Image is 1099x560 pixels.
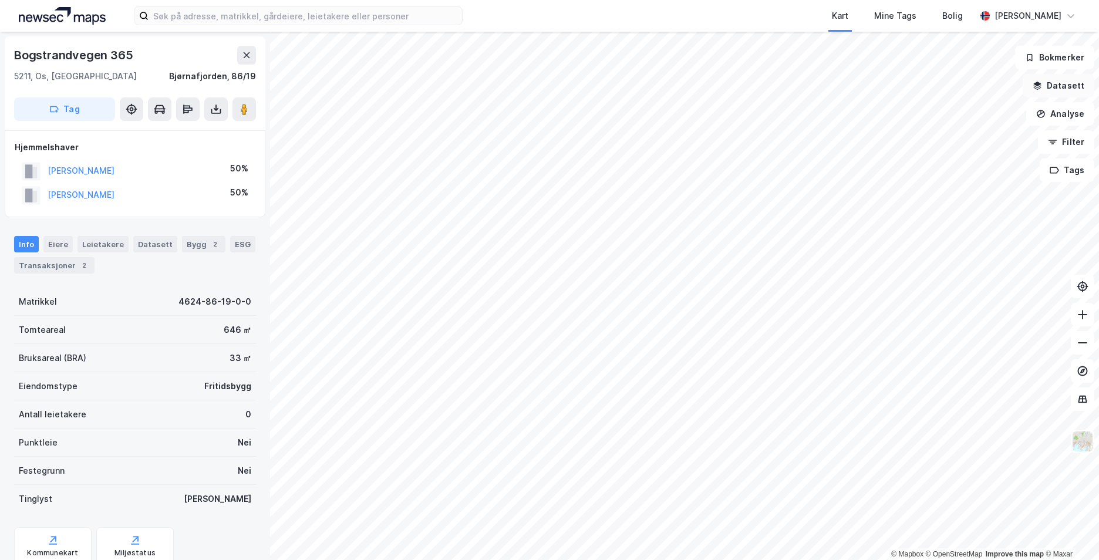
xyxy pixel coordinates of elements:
div: Bjørnafjorden, 86/19 [169,69,256,83]
iframe: Chat Widget [1040,504,1099,560]
div: Antall leietakere [19,407,86,421]
div: 2 [78,259,90,271]
div: Miljøstatus [114,548,156,558]
button: Tag [14,97,115,121]
div: Bygg [182,236,225,252]
div: ESG [230,236,255,252]
img: Z [1071,430,1094,453]
div: Bogstrandvegen 365 [14,46,135,65]
div: Transaksjoner [14,257,95,274]
div: Eiendomstype [19,379,77,393]
div: Info [14,236,39,252]
a: OpenStreetMap [926,550,983,558]
div: 50% [230,161,248,176]
input: Søk på adresse, matrikkel, gårdeiere, leietakere eller personer [149,7,462,25]
div: Tomteareal [19,323,66,337]
button: Analyse [1026,102,1094,126]
div: Matrikkel [19,295,57,309]
div: Tinglyst [19,492,52,506]
div: 646 ㎡ [224,323,251,337]
button: Datasett [1023,74,1094,97]
div: 0 [245,407,251,421]
img: logo.a4113a55bc3d86da70a041830d287a7e.svg [19,7,106,25]
div: Mine Tags [874,9,916,23]
div: 2 [209,238,221,250]
a: Mapbox [891,550,923,558]
div: Datasett [133,236,177,252]
div: Nei [238,436,251,450]
div: 50% [230,185,248,200]
div: Bruksareal (BRA) [19,351,86,365]
div: Leietakere [77,236,129,252]
div: Hjemmelshaver [15,140,255,154]
button: Filter [1038,130,1094,154]
div: Kart [832,9,848,23]
div: [PERSON_NAME] [995,9,1061,23]
div: 5211, Os, [GEOGRAPHIC_DATA] [14,69,137,83]
a: Improve this map [986,550,1044,558]
div: Eiere [43,236,73,252]
div: [PERSON_NAME] [184,492,251,506]
div: Kommunekart [27,548,78,558]
div: Punktleie [19,436,58,450]
button: Bokmerker [1015,46,1094,69]
div: Fritidsbygg [204,379,251,393]
div: Festegrunn [19,464,65,478]
div: 4624-86-19-0-0 [178,295,251,309]
div: Nei [238,464,251,478]
button: Tags [1040,158,1094,182]
div: Bolig [942,9,963,23]
div: 33 ㎡ [230,351,251,365]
